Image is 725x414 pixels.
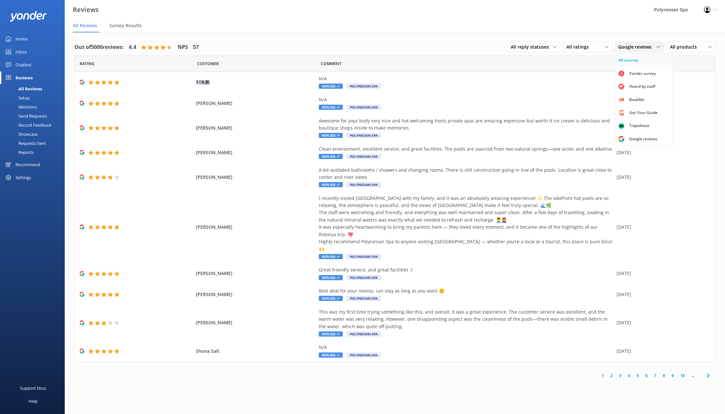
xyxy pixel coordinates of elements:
span: Polynesian Spa [347,296,381,301]
div: BookMe [624,97,649,103]
a: 5 [633,373,642,379]
span: [PERSON_NAME] [196,291,315,298]
span: [PERSON_NAME] [196,224,315,231]
span: All ratings [566,43,593,51]
span: Polynesian Spa [347,352,381,358]
div: Requests Sent [4,139,46,148]
a: 6 [642,373,651,379]
div: Reviews [16,71,33,84]
a: 3 [616,373,625,379]
div: Help [28,395,38,408]
div: Get Your Guide [624,109,663,116]
span: Polynesian Spa [347,154,381,159]
span: Polynesian Spa [347,182,381,187]
span: Replied [319,352,343,358]
a: Reports [4,148,65,157]
a: 1 [598,373,607,379]
div: Reports [4,148,34,157]
div: Inbox [16,45,27,58]
div: Record Feedback [4,121,51,130]
h4: NPS [178,43,188,52]
span: Replied [319,331,343,337]
span: Polynesian Spa [347,84,381,89]
div: Awesome for your body very nice and hot welcoming hosts private spas are amazing expensive but wo... [319,117,613,132]
div: Home [16,32,28,45]
span: Replied [319,154,343,159]
a: Showcase [4,130,65,139]
a: Record Feedback [4,121,65,130]
a: Setup [4,93,65,102]
div: Best deal for your money, can stay as long as you want 🙂 [319,287,613,294]
a: Send Requests [4,111,65,121]
span: Date [197,61,219,67]
span: Replied [319,182,343,187]
span: Replied [319,296,343,301]
a: 8 [660,373,668,379]
span: Polynesian Spa [347,105,381,110]
span: Replied [319,84,343,89]
span: [PERSON_NAME] [196,124,315,132]
h4: 57 [193,43,199,52]
h3: Reviews [73,5,99,15]
a: 2 [607,373,616,379]
div: Tripadvisor [624,122,654,129]
img: yonder-white-logo.png [10,11,47,22]
div: Yonder survey [624,70,661,77]
div: [DATE] [617,348,707,355]
div: N/A [319,75,613,82]
a: 4 [625,373,633,379]
div: Settings [16,171,31,184]
span: ... [688,373,697,379]
a: All Reviews [4,84,65,93]
div: Showcase [4,130,38,139]
a: Mentions [4,102,65,111]
span: Replied [319,133,343,138]
span: Question [321,61,341,67]
span: Polynesian Spa [347,331,381,337]
div: [DATE] [617,270,707,277]
span: Polynesian Spa [347,133,381,138]
span: [PERSON_NAME] [196,100,315,107]
span: All reply statuses [511,43,553,51]
div: N/A [319,96,613,103]
span: Survey Results [109,22,142,29]
div: [DATE] [617,291,707,298]
div: Heard by staff [624,83,660,90]
div: N/A [319,344,613,351]
div: All Reviews [4,84,42,93]
span: Replied [319,275,343,280]
div: Chatbot [16,58,31,71]
a: 9 [668,373,677,379]
span: [PERSON_NAME] [196,270,315,277]
div: I recently visited [GEOGRAPHIC_DATA] with my family, and it was an absolutely amazing experience!... [319,195,613,253]
div: Mentions [4,102,37,111]
div: Setup [4,93,30,102]
h4: Out of 5000 reviews: [74,43,124,52]
span: [PERSON_NAME] [196,319,315,326]
div: Google reviews [624,136,662,142]
span: 刘海鹏 [196,79,315,86]
div: Clean environment, excellent service, and great facilities. The pools are sourced from two natura... [319,145,613,153]
div: [DATE] [617,174,707,181]
span: Date [80,61,95,67]
div: Recommend [16,158,40,171]
h4: 4.4 [129,43,136,52]
div: Great friendly service, and great facilities :) [319,266,613,273]
span: All Reviews [73,22,97,29]
span: [PERSON_NAME] [196,149,315,156]
a: 10 [677,373,688,379]
div: All sources [619,57,639,63]
div: [DATE] [617,149,707,156]
div: Support Docs [20,382,46,395]
span: Replied [319,254,343,259]
span: Replied [319,105,343,110]
span: [PERSON_NAME] [196,174,315,181]
a: Requests Sent [4,139,65,148]
div: A bit outdated bathrooms / showers and changing rooms. There is still construction going in line ... [319,167,613,181]
div: This was my first time trying something like this, and overall, it was a great experience. The cu... [319,308,613,330]
span: Polynesian Spa [347,254,381,259]
div: Send Requests [4,111,47,121]
span: All products [670,43,701,51]
span: Shona Salt [196,348,315,355]
span: Google reviews [618,43,655,51]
